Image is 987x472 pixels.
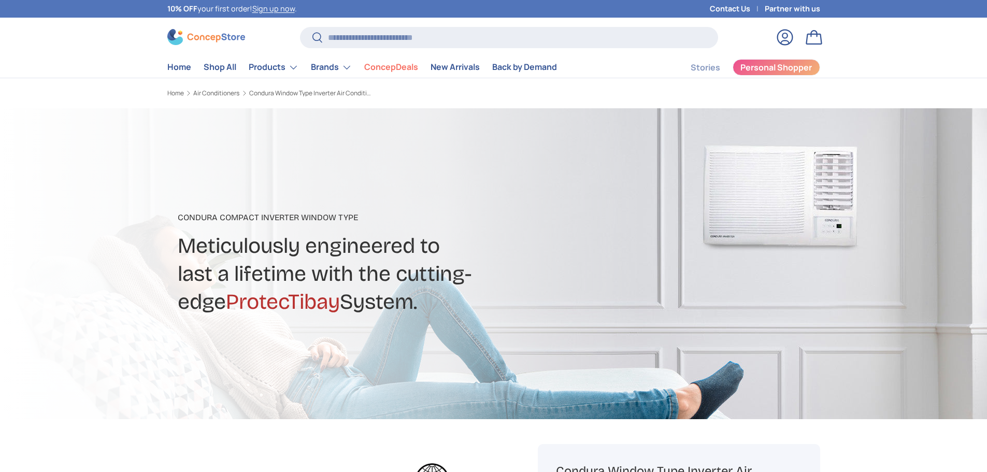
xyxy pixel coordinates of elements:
[167,57,191,77] a: Home
[178,211,576,224] p: Condura Compact Inverter Window Type
[710,3,765,15] a: Contact Us
[242,57,305,78] summary: Products
[178,232,576,316] h2: Meticulously engineered to last a lifetime with the cutting-edge System.
[167,90,184,96] a: Home
[167,57,557,78] nav: Primary
[204,57,236,77] a: Shop All
[691,58,720,78] a: Stories
[167,89,513,98] nav: Breadcrumbs
[305,57,358,78] summary: Brands
[364,57,418,77] a: ConcepDeals
[167,29,245,45] img: ConcepStore
[167,3,297,15] p: your first order! .
[249,90,374,96] a: Condura Window Type Inverter Air Conditioner
[193,90,239,96] a: Air Conditioners
[666,57,820,78] nav: Secondary
[252,4,295,13] a: Sign up now
[249,57,298,78] a: Products
[492,57,557,77] a: Back by Demand
[167,4,197,13] strong: 10% OFF
[311,57,352,78] a: Brands
[740,63,812,71] span: Personal Shopper
[226,289,340,314] span: ProtecTibay
[733,59,820,76] a: Personal Shopper
[765,3,820,15] a: Partner with us
[431,57,480,77] a: New Arrivals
